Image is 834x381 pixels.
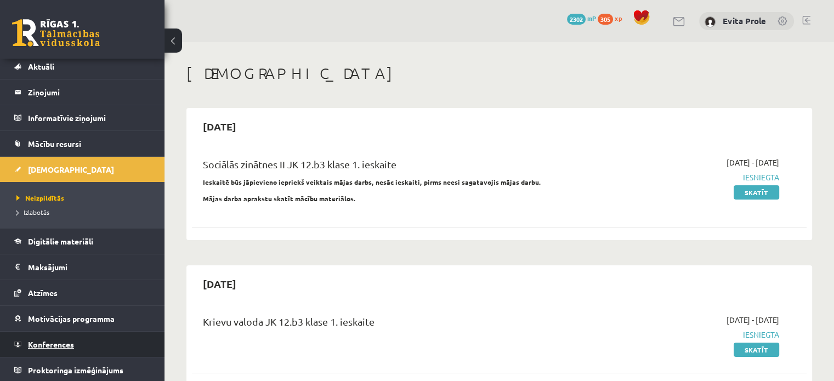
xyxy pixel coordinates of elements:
a: Mācību resursi [14,131,151,156]
span: 305 [598,14,613,25]
a: Izlabotās [16,207,154,217]
span: Iesniegta [598,329,779,340]
span: Izlabotās [16,208,49,217]
span: Konferences [28,339,74,349]
span: Atzīmes [28,288,58,298]
div: Krievu valoda JK 12.b3 klase 1. ieskaite [203,314,582,334]
span: Motivācijas programma [28,314,115,323]
span: Mācību resursi [28,139,81,149]
div: Sociālās zinātnes II JK 12.b3 klase 1. ieskaite [203,157,582,177]
strong: Mājas darba aprakstu skatīt mācību materiālos. [203,194,356,203]
span: [DEMOGRAPHIC_DATA] [28,164,114,174]
a: Rīgas 1. Tālmācības vidusskola [12,19,100,47]
span: Proktoringa izmēģinājums [28,365,123,375]
a: Aktuāli [14,54,151,79]
legend: Ziņojumi [28,79,151,105]
legend: Maksājumi [28,254,151,280]
img: Evita Prole [705,16,716,27]
span: [DATE] - [DATE] [727,314,779,326]
a: Konferences [14,332,151,357]
span: Digitālie materiāli [28,236,93,246]
a: Neizpildītās [16,193,154,203]
h1: [DEMOGRAPHIC_DATA] [186,64,812,83]
a: [DEMOGRAPHIC_DATA] [14,157,151,182]
span: [DATE] - [DATE] [727,157,779,168]
a: Maksājumi [14,254,151,280]
span: Iesniegta [598,172,779,183]
a: Ziņojumi [14,79,151,105]
a: Motivācijas programma [14,306,151,331]
a: 305 xp [598,14,627,22]
a: Digitālie materiāli [14,229,151,254]
a: Skatīt [734,343,779,357]
span: xp [615,14,622,22]
span: Aktuāli [28,61,54,71]
a: Informatīvie ziņojumi [14,105,151,130]
h2: [DATE] [192,113,247,139]
span: Neizpildītās [16,194,64,202]
legend: Informatīvie ziņojumi [28,105,151,130]
a: Skatīt [734,185,779,200]
a: 2302 mP [567,14,596,22]
a: Atzīmes [14,280,151,305]
span: mP [587,14,596,22]
span: 2302 [567,14,586,25]
a: Evita Prole [723,15,766,26]
h2: [DATE] [192,271,247,297]
strong: Ieskaitē būs jāpievieno iepriekš veiktais mājas darbs, nesāc ieskaiti, pirms neesi sagatavojis mā... [203,178,541,186]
